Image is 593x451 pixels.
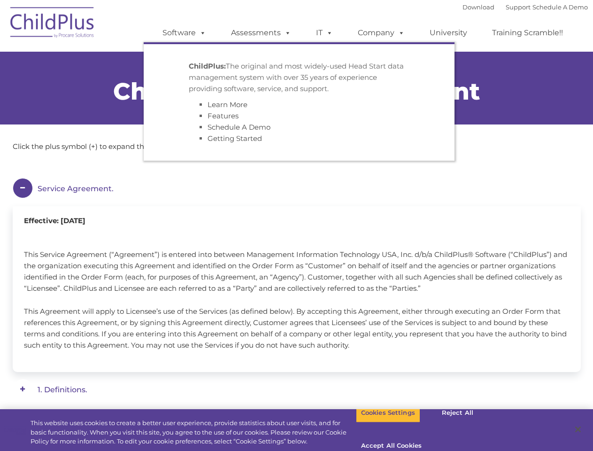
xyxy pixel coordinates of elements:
[113,77,480,106] span: ChildPlus Service Agreement
[208,100,247,109] a: Learn More
[153,23,216,42] a: Software
[31,419,356,446] div: This website uses cookies to create a better user experience, provide statistics about user visit...
[6,0,100,47] img: ChildPlus by Procare Solutions
[24,249,570,294] p: This Service Agreement (“Agreement”) is entered into between Management Information Technology US...
[24,306,570,351] p: This Agreement will apply to Licensee’s use of the Services (as defined below). By accepting this...
[208,111,239,120] a: Features
[532,3,588,11] a: Schedule A Demo
[24,216,85,225] b: Effective: [DATE]
[189,62,226,70] strong: ChildPlus:
[348,23,414,42] a: Company
[208,134,262,143] a: Getting Started
[568,419,588,440] button: Close
[38,184,114,193] span: Service Agreement.
[189,61,409,94] p: The original and most widely-used Head Start data management system with over 35 years of experie...
[222,23,300,42] a: Assessments
[506,3,531,11] a: Support
[462,3,588,11] font: |
[38,385,87,394] span: 1. Definitions.
[13,141,581,152] p: Click the plus symbol (+) to expand the section.
[428,403,487,423] button: Reject All
[462,3,494,11] a: Download
[420,23,477,42] a: University
[356,403,420,423] button: Cookies Settings
[483,23,572,42] a: Training Scramble!!
[208,123,270,132] a: Schedule A Demo
[307,23,342,42] a: IT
